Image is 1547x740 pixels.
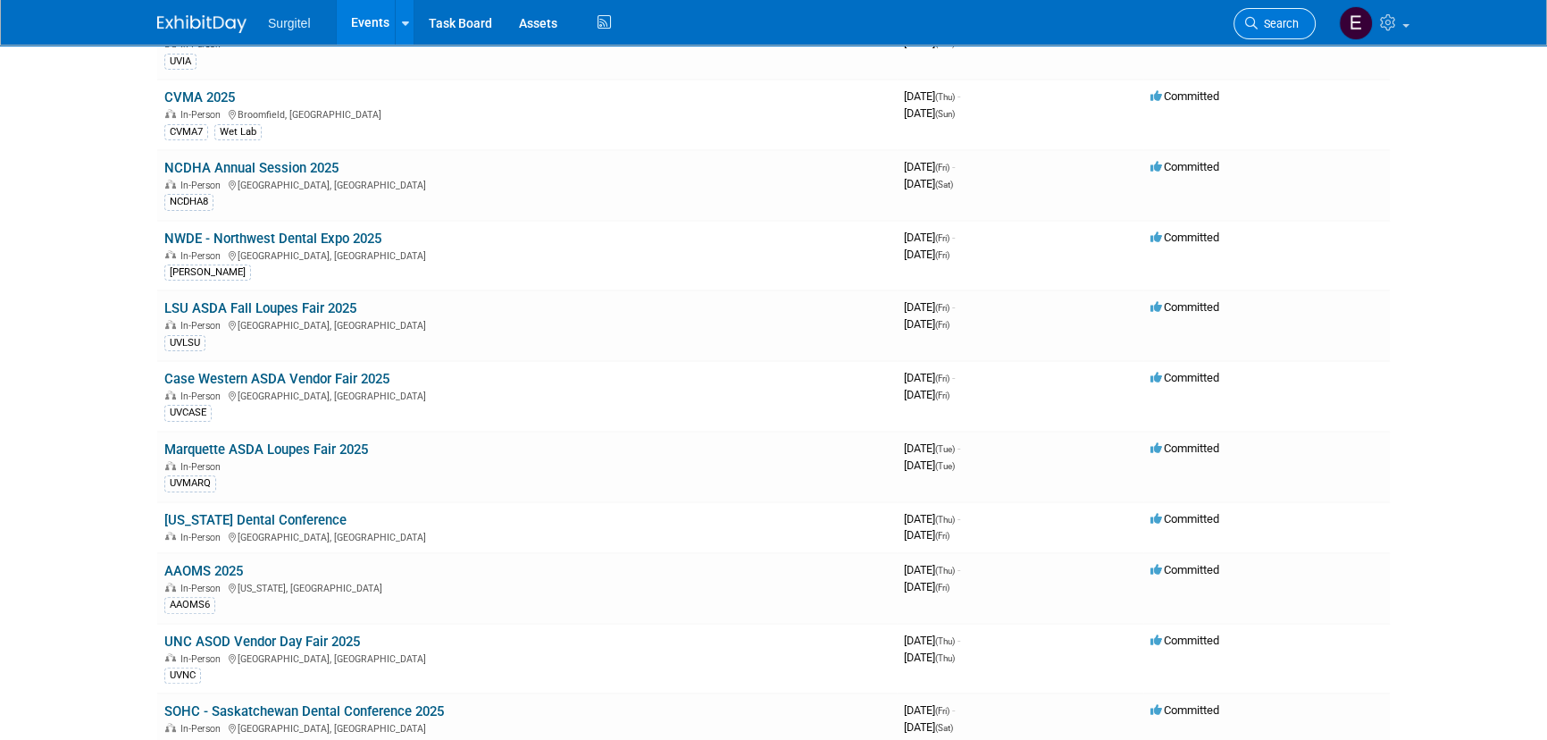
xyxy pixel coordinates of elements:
[1258,17,1299,30] span: Search
[164,563,243,579] a: AAOMS 2025
[180,109,226,121] span: In-Person
[935,374,949,383] span: (Fri)
[957,512,960,526] span: -
[164,317,890,332] div: [GEOGRAPHIC_DATA], [GEOGRAPHIC_DATA]
[904,441,960,455] span: [DATE]
[164,248,890,262] div: [GEOGRAPHIC_DATA], [GEOGRAPHIC_DATA]
[904,89,960,103] span: [DATE]
[164,703,444,719] a: SOHC - Saskatchewan Dental Conference 2025
[164,580,890,594] div: [US_STATE], [GEOGRAPHIC_DATA]
[935,444,955,454] span: (Tue)
[904,458,955,472] span: [DATE]
[164,177,890,191] div: [GEOGRAPHIC_DATA], [GEOGRAPHIC_DATA]
[952,703,955,717] span: -
[904,634,960,647] span: [DATE]
[904,512,960,526] span: [DATE]
[214,124,262,140] div: Wet Lab
[165,532,176,541] img: In-Person Event
[904,580,949,593] span: [DATE]
[180,461,226,473] span: In-Person
[164,231,381,247] a: NWDE - Northwest Dental Expo 2025
[935,250,949,260] span: (Fri)
[904,231,955,244] span: [DATE]
[1150,563,1219,576] span: Committed
[1150,371,1219,384] span: Committed
[935,109,955,119] span: (Sun)
[935,391,949,400] span: (Fri)
[164,529,890,543] div: [GEOGRAPHIC_DATA], [GEOGRAPHIC_DATA]
[1150,160,1219,173] span: Committed
[957,89,960,103] span: -
[180,723,226,735] span: In-Person
[957,441,960,455] span: -
[935,163,949,172] span: (Fri)
[904,388,949,401] span: [DATE]
[165,391,176,399] img: In-Person Event
[904,106,955,120] span: [DATE]
[165,320,176,329] img: In-Person Event
[952,160,955,173] span: -
[164,265,251,281] div: [PERSON_NAME]
[164,597,215,613] div: AAOMS6
[164,388,890,402] div: [GEOGRAPHIC_DATA], [GEOGRAPHIC_DATA]
[935,303,949,313] span: (Fri)
[935,92,955,102] span: (Thu)
[180,320,226,332] span: In-Person
[268,16,310,30] span: Surgitel
[1150,300,1219,314] span: Committed
[935,653,955,663] span: (Thu)
[935,461,955,471] span: (Tue)
[904,651,955,664] span: [DATE]
[165,461,176,470] img: In-Person Event
[165,180,176,189] img: In-Person Event
[165,653,176,662] img: In-Person Event
[165,250,176,259] img: In-Person Event
[165,109,176,118] img: In-Person Event
[164,405,212,421] div: UVCASE
[164,124,208,140] div: CVMA7
[180,391,226,402] span: In-Person
[164,335,205,351] div: UVLSU
[1150,703,1219,717] span: Committed
[180,532,226,543] span: In-Person
[952,231,955,244] span: -
[164,89,235,105] a: CVMA 2025
[1233,8,1316,39] a: Search
[952,371,955,384] span: -
[164,651,890,665] div: [GEOGRAPHIC_DATA], [GEOGRAPHIC_DATA]
[180,250,226,262] span: In-Person
[904,300,955,314] span: [DATE]
[935,531,949,541] span: (Fri)
[180,180,226,191] span: In-Person
[904,563,960,576] span: [DATE]
[164,441,368,458] a: Marquette ASDA Loupes Fair 2025
[180,653,226,665] span: In-Person
[1339,6,1373,40] img: Event Coordinator
[1150,634,1219,647] span: Committed
[1150,231,1219,244] span: Committed
[904,317,949,331] span: [DATE]
[904,371,955,384] span: [DATE]
[164,668,201,684] div: UVNC
[935,723,953,733] span: (Sat)
[935,566,955,576] span: (Thu)
[904,720,953,734] span: [DATE]
[904,248,949,261] span: [DATE]
[165,723,176,732] img: In-Person Event
[935,320,949,330] span: (Fri)
[164,475,216,492] div: UVMARQ
[935,515,955,525] span: (Thu)
[164,106,890,121] div: Broomfield, [GEOGRAPHIC_DATA]
[904,703,955,717] span: [DATE]
[164,54,197,70] div: UVIA
[935,180,953,189] span: (Sat)
[935,706,949,716] span: (Fri)
[1150,441,1219,455] span: Committed
[935,583,949,593] span: (Fri)
[935,636,955,646] span: (Thu)
[180,583,226,594] span: In-Person
[157,15,247,33] img: ExhibitDay
[904,160,955,173] span: [DATE]
[164,160,339,176] a: NCDHA Annual Session 2025
[164,194,213,210] div: NCDHA8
